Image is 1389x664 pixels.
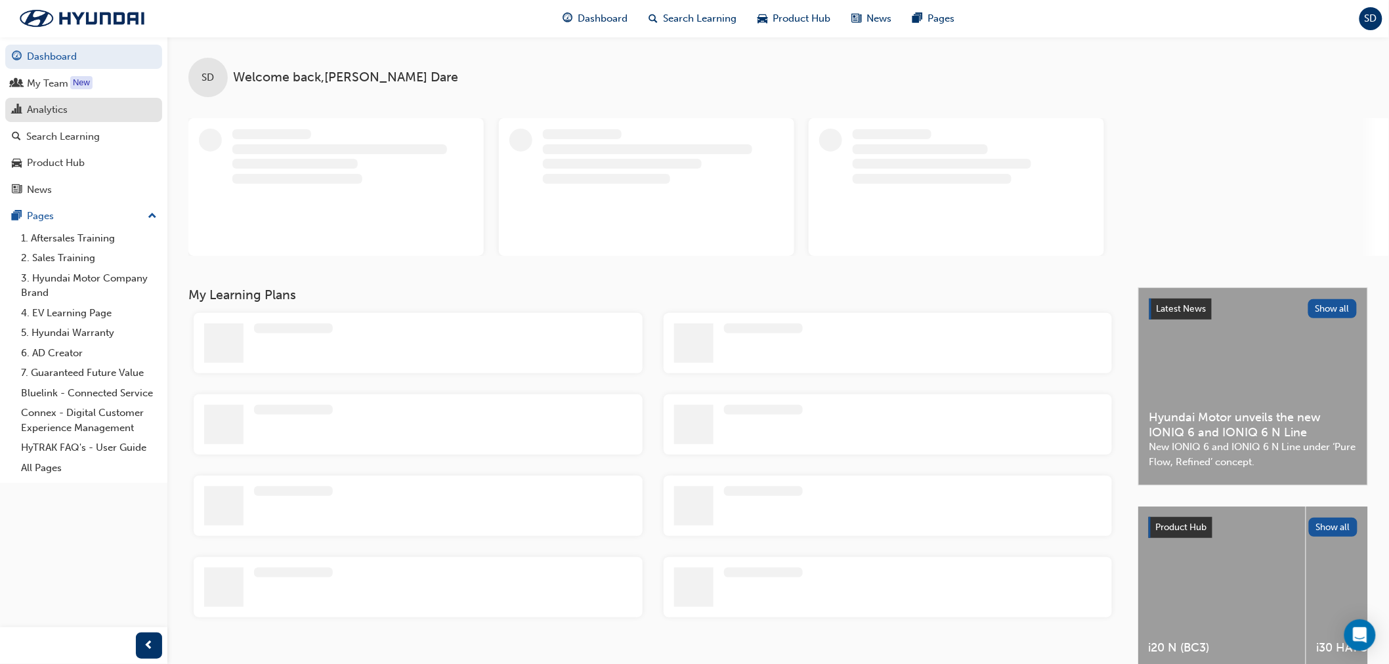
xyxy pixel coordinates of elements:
span: Latest News [1157,303,1207,314]
a: Product Hub [5,151,162,175]
span: Product Hub [773,11,830,26]
span: news-icon [12,184,22,196]
span: prev-icon [144,638,154,654]
a: Latest NewsShow all [1149,299,1357,320]
button: SD [1359,7,1382,30]
a: Analytics [5,98,162,122]
a: 2. Sales Training [16,248,162,268]
span: i20 N (BC3) [1149,640,1295,655]
a: 6. AD Creator [16,343,162,363]
a: car-iconProduct Hub [747,5,841,32]
a: 4. EV Learning Page [16,303,162,323]
a: Search Learning [5,125,162,149]
span: pages-icon [912,10,922,27]
button: DashboardMy TeamAnalyticsSearch LearningProduct HubNews [5,42,162,204]
a: search-iconSearch Learning [638,5,747,32]
div: Tooltip anchor [70,76,93,89]
div: Pages [27,209,54,224]
span: chart-icon [12,104,22,116]
span: pages-icon [12,211,22,222]
div: Analytics [27,102,68,117]
span: up-icon [148,208,157,225]
div: Search Learning [26,129,100,144]
span: people-icon [12,78,22,90]
a: pages-iconPages [902,5,965,32]
a: 5. Hyundai Warranty [16,323,162,343]
a: guage-iconDashboard [552,5,638,32]
a: Latest NewsShow allHyundai Motor unveils the new IONIQ 6 and IONIQ 6 N LineNew IONIQ 6 and IONIQ ... [1138,287,1368,486]
a: News [5,178,162,202]
a: All Pages [16,458,162,478]
a: 1. Aftersales Training [16,228,162,249]
span: Product Hub [1156,522,1207,533]
a: Bluelink - Connected Service [16,383,162,404]
div: Product Hub [27,156,85,171]
div: Open Intercom Messenger [1344,619,1376,651]
span: search-icon [649,10,658,27]
span: news-icon [851,10,861,27]
h3: My Learning Plans [188,287,1117,302]
span: Hyundai Motor unveils the new IONIQ 6 and IONIQ 6 N Line [1149,410,1357,440]
span: car-icon [758,10,767,27]
span: Search Learning [663,11,737,26]
button: Pages [5,204,162,228]
span: Pages [928,11,954,26]
span: SD [1365,11,1377,26]
a: 7. Guaranteed Future Value [16,363,162,383]
img: Trak [7,5,158,32]
a: news-iconNews [841,5,902,32]
div: My Team [27,76,68,91]
span: guage-icon [12,51,22,63]
span: SD [202,70,215,85]
button: Show all [1308,299,1357,318]
span: Dashboard [578,11,628,26]
a: 3. Hyundai Motor Company Brand [16,268,162,303]
button: Show all [1309,518,1358,537]
span: car-icon [12,157,22,169]
a: Connex - Digital Customer Experience Management [16,403,162,438]
span: News [866,11,891,26]
span: Welcome back , [PERSON_NAME] Dare [233,70,458,85]
a: My Team [5,72,162,96]
div: News [27,182,52,197]
span: New IONIQ 6 and IONIQ 6 N Line under ‘Pure Flow, Refined’ concept. [1149,440,1357,469]
a: Dashboard [5,45,162,69]
span: search-icon [12,131,21,143]
span: guage-icon [563,10,572,27]
a: HyTRAK FAQ's - User Guide [16,438,162,458]
a: Product HubShow all [1149,517,1357,538]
